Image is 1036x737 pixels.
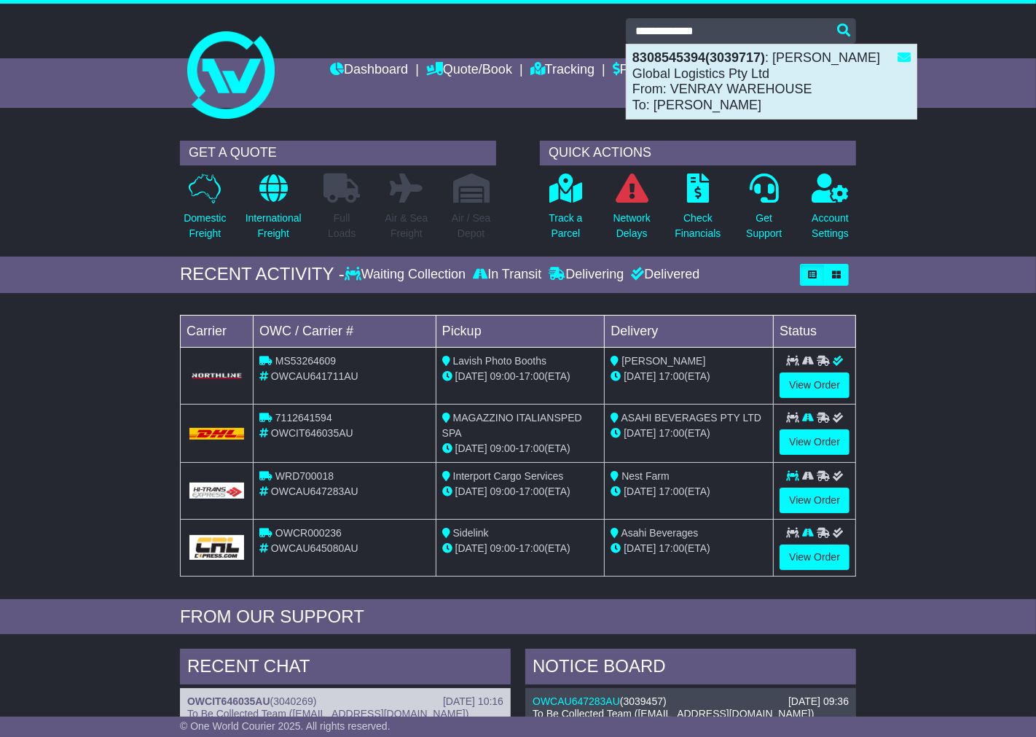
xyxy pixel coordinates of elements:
[183,173,227,249] a: DomesticFreight
[246,211,302,241] p: International Freight
[442,412,582,439] span: MAGAZZINO ITALIANSPED SPA
[385,211,428,241] p: Air & Sea Freight
[436,315,605,347] td: Pickup
[624,486,656,497] span: [DATE]
[453,527,489,539] span: Sidelink
[490,370,516,382] span: 09:00
[540,141,856,165] div: QUICK ACTIONS
[275,470,334,482] span: WRD700018
[811,173,849,249] a: AccountSettings
[533,695,849,708] div: ( )
[613,58,679,83] a: Financials
[624,427,656,439] span: [DATE]
[330,58,408,83] a: Dashboard
[659,427,684,439] span: 17:00
[549,211,582,241] p: Track a Parcel
[621,527,699,539] span: Asahi Beverages
[442,541,599,556] div: - (ETA)
[271,370,358,382] span: OWCAU641711AU
[624,370,656,382] span: [DATE]
[189,483,244,499] img: GetCarrierServiceLogo
[519,542,544,554] span: 17:00
[519,442,544,454] span: 17:00
[275,355,336,367] span: MS53264609
[442,369,599,384] div: - (ETA)
[621,355,705,367] span: [PERSON_NAME]
[189,372,244,381] img: GetCarrierServiceLogo
[745,173,782,249] a: GetSupport
[180,264,345,285] div: RECENT ACTIVITY -
[453,355,546,367] span: Lavish Photo Booths
[624,695,664,707] span: 3039457
[271,427,353,439] span: OWCIT646035AU
[613,173,651,249] a: NetworkDelays
[469,267,545,283] div: In Transit
[548,173,583,249] a: Track aParcel
[184,211,226,241] p: Domestic Freight
[627,44,917,119] div: : [PERSON_NAME] Global Logistics Pty Ltd From: VENRAY WAREHOUSE To: [PERSON_NAME]
[674,173,721,249] a: CheckFinancials
[774,315,856,347] td: Status
[187,708,468,720] span: To Be Collected Team ([EMAIL_ADDRESS][DOMAIN_NAME])
[519,370,544,382] span: 17:00
[545,267,627,283] div: Delivering
[490,486,516,497] span: 09:00
[621,470,669,482] span: Nest Farm
[621,412,761,424] span: ASAHI BEVERAGES PTY LTD
[525,649,856,688] div: NOTICE BOARD
[632,50,765,65] strong: 8308545394(3039717)
[254,315,436,347] td: OWC / Carrier #
[275,412,332,424] span: 7112641594
[533,695,620,707] a: OWCAU647283AU
[746,211,782,241] p: Get Support
[442,484,599,499] div: - (ETA)
[455,370,487,382] span: [DATE]
[624,542,656,554] span: [DATE]
[442,441,599,456] div: - (ETA)
[611,541,767,556] div: (ETA)
[271,542,358,554] span: OWCAU645080AU
[788,695,849,708] div: [DATE] 09:36
[189,535,244,560] img: GetCarrierServiceLogo
[453,470,564,482] span: Interport Cargo Services
[613,211,651,241] p: Network Delays
[812,211,849,241] p: Account Settings
[323,211,360,241] p: Full Loads
[275,527,342,539] span: OWCR000236
[780,373,849,398] a: View Order
[273,695,313,707] span: 3040269
[187,695,503,708] div: ( )
[455,486,487,497] span: [DATE]
[180,649,511,688] div: RECENT CHAT
[181,315,254,347] td: Carrier
[180,141,496,165] div: GET A QUOTE
[180,720,391,732] span: © One World Courier 2025. All rights reserved.
[443,695,503,708] div: [DATE] 10:16
[490,542,516,554] span: 09:00
[780,545,849,570] a: View Order
[659,542,684,554] span: 17:00
[611,369,767,384] div: (ETA)
[426,58,512,83] a: Quote/Book
[533,708,814,720] span: To Be Collected Team ([EMAIL_ADDRESS][DOMAIN_NAME])
[455,442,487,454] span: [DATE]
[780,429,849,455] a: View Order
[605,315,774,347] td: Delivery
[659,370,684,382] span: 17:00
[180,607,856,628] div: FROM OUR SUPPORT
[675,211,721,241] p: Check Financials
[627,267,699,283] div: Delivered
[245,173,302,249] a: InternationalFreight
[519,486,544,497] span: 17:00
[345,267,469,283] div: Waiting Collection
[189,428,244,440] img: DHL.png
[780,488,849,513] a: View Order
[271,486,358,497] span: OWCAU647283AU
[452,211,491,241] p: Air / Sea Depot
[530,58,594,83] a: Tracking
[490,442,516,454] span: 09:00
[611,484,767,499] div: (ETA)
[187,695,270,707] a: OWCIT646035AU
[455,542,487,554] span: [DATE]
[611,426,767,441] div: (ETA)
